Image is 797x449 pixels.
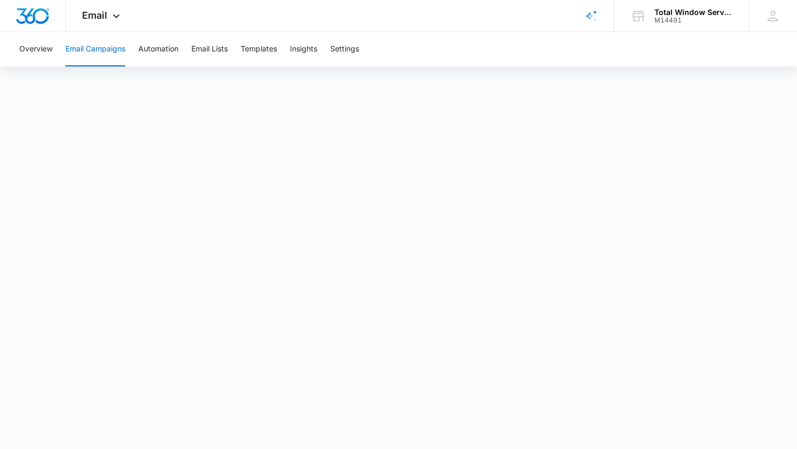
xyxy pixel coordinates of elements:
[138,32,178,66] button: Automation
[19,32,53,66] button: Overview
[330,32,359,66] button: Settings
[191,32,228,66] button: Email Lists
[82,10,107,21] span: Email
[241,32,277,66] button: Templates
[654,17,733,24] div: account id
[290,32,317,66] button: Insights
[65,32,125,66] button: Email Campaigns
[654,8,733,17] div: account name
